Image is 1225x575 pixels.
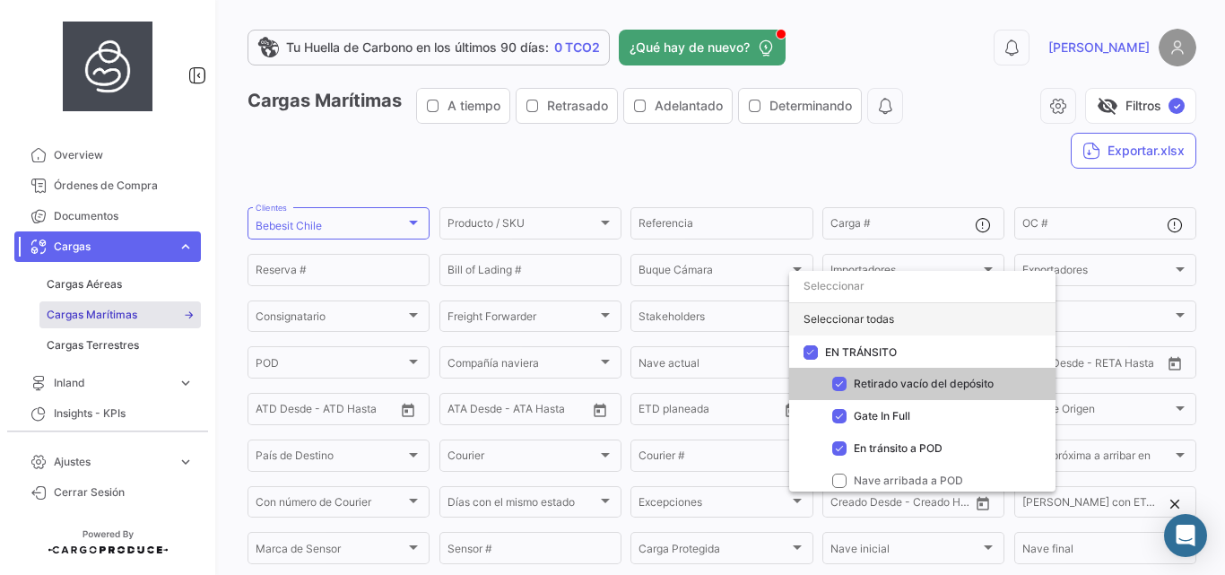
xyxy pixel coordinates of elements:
[854,377,994,390] span: Retirado vacío del depósito
[854,474,963,487] span: Nave arribada a POD
[789,303,1056,335] div: Seleccionar todas
[789,270,1056,302] input: dropdown search
[854,409,910,423] span: Gate In Full
[854,441,943,455] span: En tránsito a POD
[1164,514,1207,557] div: Abrir Intercom Messenger
[825,344,897,358] span: EN TRÁNSITO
